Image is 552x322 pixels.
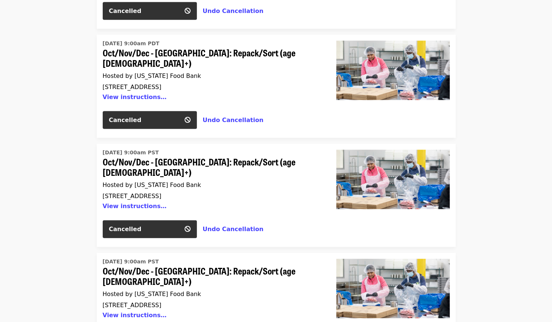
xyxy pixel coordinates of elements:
[103,40,159,47] time: [DATE] 9:00am PDT
[185,116,191,124] i: ban icon
[330,144,456,247] a: Oct/Nov/Dec - Beaverton: Repack/Sort (age 10+)
[103,312,167,319] button: View instructions…
[103,38,318,105] a: Oct/Nov/Dec - Beaverton: Repack/Sort (age 10+)
[109,7,142,14] span: Cancelled
[103,2,197,20] button: Cancelled
[103,157,318,178] span: Oct/Nov/Dec - [GEOGRAPHIC_DATA]: Repack/Sort (age [DEMOGRAPHIC_DATA]+)
[330,35,456,138] a: Oct/Nov/Dec - Beaverton: Repack/Sort (age 10+)
[103,258,159,266] time: [DATE] 9:00am PST
[203,116,264,125] button: Undo Cancellation
[103,302,318,309] div: [STREET_ADDRESS]
[103,47,318,69] span: Oct/Nov/Dec - [GEOGRAPHIC_DATA]: Repack/Sort (age [DEMOGRAPHIC_DATA]+)
[185,7,191,14] i: ban icon
[336,259,450,318] img: Oct/Nov/Dec - Beaverton: Repack/Sort (age 10+)
[109,226,142,233] span: Cancelled
[103,220,197,238] button: Cancelled
[103,93,167,101] button: View instructions…
[103,266,318,287] span: Oct/Nov/Dec - [GEOGRAPHIC_DATA]: Repack/Sort (age [DEMOGRAPHIC_DATA]+)
[103,193,318,200] div: [STREET_ADDRESS]
[103,181,201,188] span: Hosted by [US_STATE] Food Bank
[103,111,197,129] button: Cancelled
[203,225,264,234] button: Undo Cancellation
[109,116,142,124] span: Cancelled
[103,290,201,298] span: Hosted by [US_STATE] Food Bank
[103,149,159,157] time: [DATE] 9:00am PST
[103,203,167,210] button: View instructions…
[336,41,450,100] img: Oct/Nov/Dec - Beaverton: Repack/Sort (age 10+)
[203,7,264,16] button: Undo Cancellation
[336,150,450,209] img: Oct/Nov/Dec - Beaverton: Repack/Sort (age 10+)
[103,72,201,79] span: Hosted by [US_STATE] Food Bank
[103,147,318,214] a: Oct/Nov/Dec - Beaverton: Repack/Sort (age 10+)
[103,83,318,91] div: [STREET_ADDRESS]
[185,226,191,233] i: ban icon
